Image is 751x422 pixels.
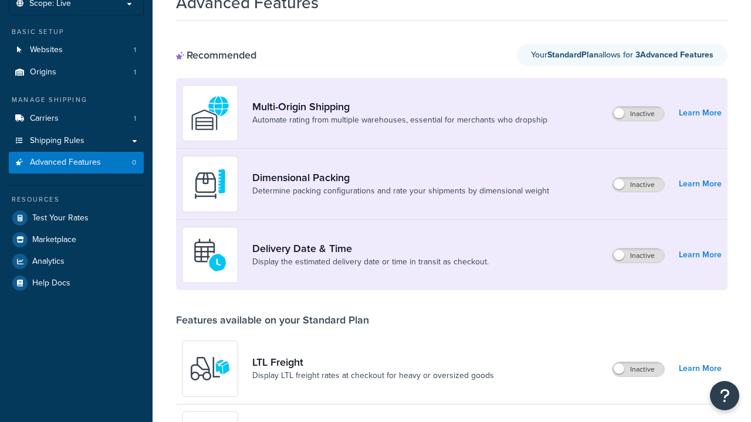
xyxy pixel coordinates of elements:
[252,256,489,268] a: Display the estimated delivery date or time in transit as checkout.
[134,45,136,55] span: 1
[30,45,63,55] span: Websites
[9,62,144,83] li: Origins
[9,39,144,61] a: Websites1
[679,105,722,121] a: Learn More
[679,176,722,192] a: Learn More
[9,229,144,250] a: Marketplace
[9,27,144,37] div: Basic Setup
[32,213,89,223] span: Test Your Rates
[252,114,547,126] a: Automate rating from multiple warehouses, essential for merchants who dropship
[32,257,65,267] span: Analytics
[134,67,136,77] span: 1
[132,158,136,168] span: 0
[679,360,722,377] a: Learn More
[252,242,489,255] a: Delivery Date & Time
[252,185,549,197] a: Determine packing configurations and rate your shipments by dimensional weight
[30,158,101,168] span: Advanced Features
[30,114,59,124] span: Carriers
[9,62,144,83] a: Origins1
[134,114,136,124] span: 1
[531,49,635,61] span: Your allows for
[190,348,231,389] img: y79ZsPf0fXUFUhFXDzUgf+ktZg5F2+ohG75+v3d2s1D9TjoU8PiyCIluIjV41seZevKCRuEjTPPOKHJsQcmKCXGdfprl3L4q7...
[252,171,549,184] a: Dimensional Packing
[9,39,144,61] li: Websites
[32,235,76,245] span: Marketplace
[9,95,144,105] div: Manage Shipping
[252,356,494,369] a: LTL Freight
[190,93,231,134] img: WatD5o0RtDAAAAAElFTkSuQmCC
[30,136,84,146] span: Shipping Rules
[9,108,144,130] a: Carriers1
[710,381,739,410] button: Open Resource Center
[32,278,70,288] span: Help Docs
[613,107,664,121] label: Inactive
[9,130,144,152] a: Shipping Rules
[547,49,598,61] strong: Standard Plan
[252,370,494,382] a: Display LTL freight rates at checkout for heavy or oversized goods
[252,100,547,113] a: Multi-Origin Shipping
[190,234,231,275] img: gfkeb5ejjkALwAAAABJRU5ErkJggg==
[9,273,144,294] a: Help Docs
[30,67,56,77] span: Origins
[190,164,231,205] img: DTVBYsAAAAAASUVORK5CYII=
[613,249,664,263] label: Inactive
[176,314,369,326] div: Features available on your Standard Plan
[9,251,144,272] a: Analytics
[635,49,713,61] strong: 3 Advanced Feature s
[9,152,144,173] a: Advanced Features0
[9,152,144,173] li: Advanced Features
[9,108,144,130] li: Carriers
[9,207,144,229] a: Test Your Rates
[613,362,664,376] label: Inactive
[9,195,144,205] div: Resources
[679,247,722,263] a: Learn More
[176,49,256,62] div: Recommended
[613,178,664,192] label: Inactive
